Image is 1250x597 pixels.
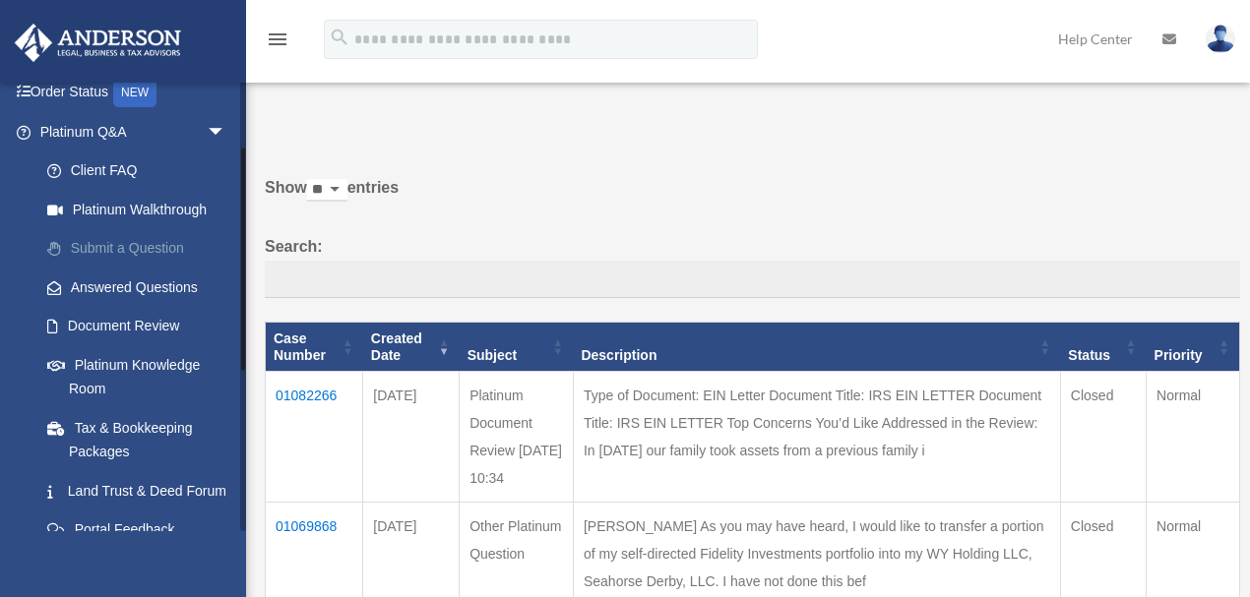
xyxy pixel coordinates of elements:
label: Show entries [265,174,1240,221]
i: menu [266,28,289,51]
td: Platinum Document Review [DATE] 10:34 [460,372,574,503]
a: Platinum Walkthrough [28,190,256,229]
td: Type of Document: EIN Letter Document Title: IRS EIN LETTER Document Title: IRS EIN LETTER Top Co... [573,372,1060,503]
td: 01082266 [266,372,363,503]
select: Showentries [307,179,347,202]
th: Priority: activate to sort column ascending [1147,322,1240,372]
td: Normal [1147,372,1240,503]
a: Land Trust & Deed Forum [28,471,256,510]
a: Document Review [28,307,256,346]
i: search [329,27,350,48]
input: Search: [265,261,1240,298]
th: Subject: activate to sort column ascending [460,322,574,372]
td: [DATE] [363,372,460,503]
a: menu [266,34,289,51]
img: User Pic [1206,25,1235,53]
a: Portal Feedback [28,510,256,550]
div: NEW [113,78,156,107]
label: Search: [265,233,1240,298]
a: Submit a Question [28,229,256,269]
td: Closed [1060,372,1146,503]
span: arrow_drop_down [207,112,246,152]
th: Case Number: activate to sort column ascending [266,322,363,372]
th: Created Date: activate to sort column ascending [363,322,460,372]
a: Tax & Bookkeeping Packages [28,408,256,471]
a: Client FAQ [28,151,256,191]
th: Status: activate to sort column ascending [1060,322,1146,372]
img: Anderson Advisors Platinum Portal [9,24,187,62]
a: Platinum Q&Aarrow_drop_down [14,112,256,151]
th: Description: activate to sort column ascending [573,322,1060,372]
a: Platinum Knowledge Room [28,345,256,408]
a: Answered Questions [28,268,246,307]
a: Order StatusNEW [14,73,256,113]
